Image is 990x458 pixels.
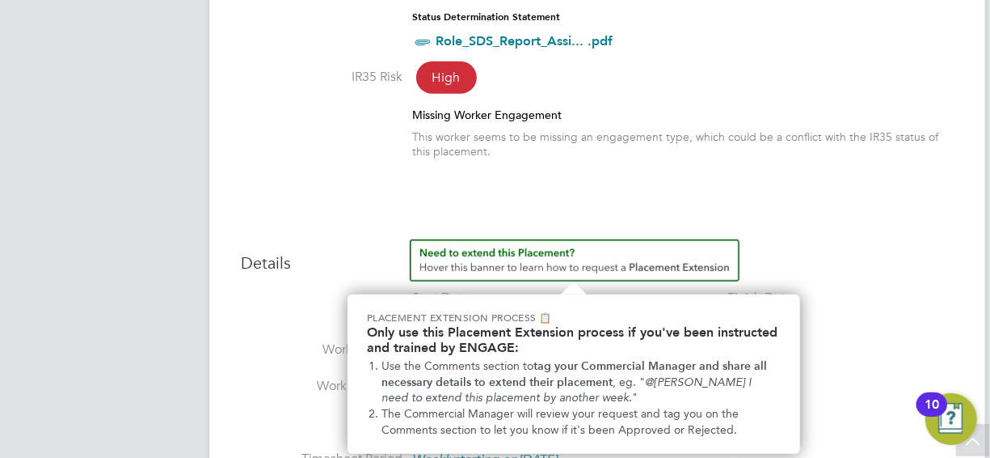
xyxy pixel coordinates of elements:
[410,240,739,282] button: How to extend a Placement?
[242,341,403,358] label: Working Days
[413,11,561,23] strong: Status Determination Statement
[925,405,939,426] div: 10
[242,240,953,274] h3: Details
[242,378,403,395] label: Working Hours
[925,393,977,445] button: Open Resource Center, 10 new notifications
[381,406,781,438] li: The Commercial Manager will review your request and tag you on the Comments section to let you kn...
[381,359,533,373] span: Use the Comments section to
[413,108,953,122] div: Missing Worker Engagement
[413,129,953,159] div: This worker seems to be missing an engagement type, which could be a conflict with the IR35 statu...
[728,290,793,307] div: Finish Date
[436,33,613,49] a: Role_SDS_Report_Assi... .pdf
[348,295,800,454] div: Need to extend this Placement? Hover this banner.
[613,375,645,389] span: , eg. "
[416,61,477,94] span: High
[242,414,403,431] label: Breaks
[381,375,755,405] em: @[PERSON_NAME] I need to extend this placement by another week.
[381,359,770,389] strong: tag your Commercial Manager and share all necessary details to extend their placement
[242,69,403,86] label: IR35 Risk
[632,391,638,405] span: "
[413,290,470,307] div: Start Date
[367,311,781,324] p: Placement Extension Process 📋
[367,324,781,355] h2: Only use this Placement Extension process if you've been instructed and trained by ENGAGE:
